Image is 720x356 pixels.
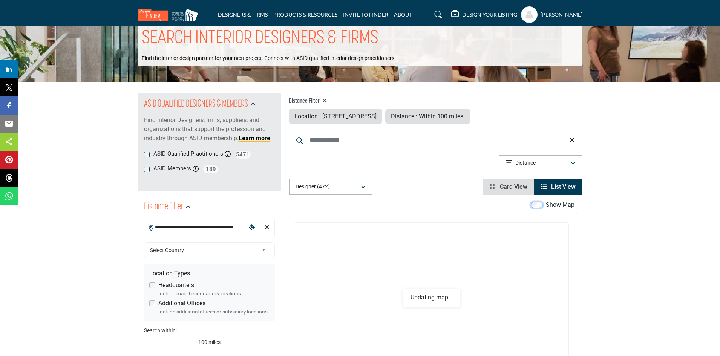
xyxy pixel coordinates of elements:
div: Location Types [149,269,270,278]
label: Show Map [546,200,574,209]
a: View List [541,183,576,190]
div: Clear search location [261,220,273,236]
span: 189 [202,165,219,174]
li: Card View [483,179,534,195]
h4: Distance Filter [289,98,470,105]
p: Designer (472) [296,183,330,191]
div: Choose your current location [246,220,257,236]
button: Distance [499,155,582,171]
a: PRODUCTS & RESOURCES [273,11,337,18]
input: Search Location [144,220,246,235]
span: 5471 [234,150,251,159]
span: Distance : Within 100 miles. [391,113,465,120]
h5: DESIGN YOUR LISTING [462,11,517,18]
label: ASID Members [153,164,191,173]
a: Learn more [239,134,270,142]
button: Designer (472) [289,179,372,195]
h5: [PERSON_NAME] [541,11,582,18]
span: Card View [500,183,527,190]
a: DESIGNERS & FIRMS [218,11,268,18]
a: INVITE TO FINDER [343,11,388,18]
div: Include additional offices or subsidiary locations [158,308,270,315]
span: Location : [STREET_ADDRESS] [294,113,377,120]
p: Find Interior Designers, firms, suppliers, and organizations that support the profession and indu... [144,116,275,143]
input: Search Keyword [289,131,582,149]
li: List View [534,179,582,195]
h2: ASID QUALIFIED DESIGNERS & MEMBERS [144,98,248,111]
span: Select Country [150,246,259,255]
h1: SEARCH INTERIOR DESIGNERS & FIRMS [142,27,378,50]
button: Show hide supplier dropdown [521,6,538,23]
div: Search within: [144,327,275,335]
input: ASID Members checkbox [144,167,150,172]
div: DESIGN YOUR LISTING [451,10,517,19]
p: Distance [515,159,536,167]
a: ABOUT [394,11,412,18]
label: Additional Offices [158,299,205,308]
span: 100 miles [198,339,221,345]
a: Search [427,9,447,21]
img: Site Logo [138,9,202,21]
div: Include main headquarters locations [158,290,270,297]
p: Find the interior design partner for your next project. Connect with ASID-qualified interior desi... [142,55,396,62]
label: ASID Qualified Practitioners [153,150,223,158]
input: ASID Qualified Practitioners checkbox [144,152,150,157]
h2: Distance Filter [144,200,183,214]
a: View Card [490,183,527,190]
span: List View [551,183,576,190]
label: Headquarters [158,281,194,290]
